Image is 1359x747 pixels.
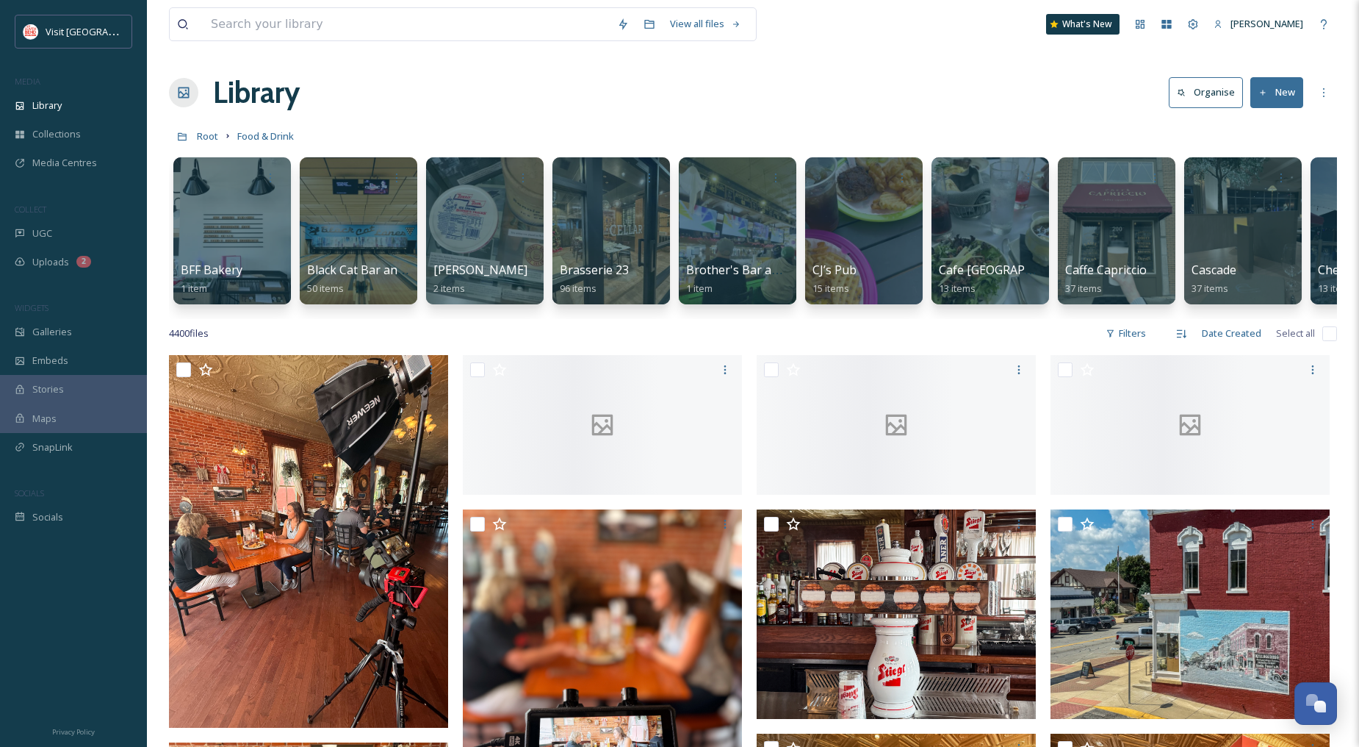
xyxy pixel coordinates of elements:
[32,99,62,112] span: Library
[15,302,48,313] span: WIDGETS
[32,127,81,141] span: Collections
[307,263,429,295] a: Black Cat Bar and Grill50 items
[197,127,218,145] a: Root
[203,8,610,40] input: Search your library
[32,510,63,524] span: Socials
[32,440,73,454] span: SnapLink
[181,262,242,278] span: BFF Bakery
[76,256,91,268] div: 2
[15,204,46,215] span: COLLECT
[1250,77,1303,107] button: New
[1192,262,1236,278] span: Cascade
[686,262,810,278] span: Brother's Bar and Grill
[812,282,849,295] span: 15 items
[812,263,857,295] a: CJ’s Pub15 items
[1206,10,1311,38] a: [PERSON_NAME]
[32,156,97,170] span: Media Centres
[757,510,1036,719] img: 081325_Moser's-Austrian-Cafe-28.jpg
[307,262,429,278] span: Black Cat Bar and Grill
[1192,263,1236,295] a: Cascade37 items
[15,487,44,498] span: SOCIALS
[213,71,300,115] a: Library
[197,129,218,143] span: Root
[1192,282,1228,295] span: 37 items
[433,262,527,278] span: [PERSON_NAME]
[686,282,713,295] span: 1 item
[15,76,40,87] span: MEDIA
[181,263,242,295] a: BFF Bakery1 item
[52,722,95,740] a: Privacy Policy
[939,262,1085,278] span: Cafe [GEOGRAPHIC_DATA]
[24,24,38,39] img: vsbm-stackedMISH_CMYKlogo2017.jpg
[1065,263,1147,295] a: Caffe Capriccio37 items
[560,282,596,295] span: 96 items
[52,727,95,737] span: Privacy Policy
[32,255,69,269] span: Uploads
[560,262,629,278] span: Brasserie 23
[939,263,1085,295] a: Cafe [GEOGRAPHIC_DATA]13 items
[1318,263,1359,295] a: Cheer’s13 items
[1194,319,1269,348] div: Date Created
[237,129,294,143] span: Food & Drink
[433,282,465,295] span: 2 items
[1294,682,1337,725] button: Open Chat
[433,263,527,295] a: [PERSON_NAME]2 items
[32,412,57,426] span: Maps
[1169,77,1250,107] a: Organise
[32,226,52,240] span: UGC
[1065,282,1102,295] span: 37 items
[686,263,810,295] a: Brother's Bar and Grill1 item
[169,326,209,340] span: 4400 file s
[169,355,448,728] img: 081325_Moser's-Austrian-Cafe-41.jpg
[1098,319,1153,348] div: Filters
[32,382,64,396] span: Stories
[663,10,749,38] a: View all files
[1230,17,1303,30] span: [PERSON_NAME]
[32,325,72,339] span: Galleries
[237,127,294,145] a: Food & Drink
[939,282,976,295] span: 13 items
[1065,262,1147,278] span: Caffe Capriccio
[32,354,68,368] span: Embeds
[181,282,207,295] span: 1 item
[307,282,344,295] span: 50 items
[1046,14,1120,35] a: What's New
[1169,77,1243,107] button: Organise
[1276,326,1315,340] span: Select all
[812,262,857,278] span: CJ’s Pub
[1318,262,1359,278] span: Cheer’s
[1318,282,1355,295] span: 13 items
[1050,510,1330,719] img: 081325_Moser's-Austrian-Cafe-29.jpg
[46,24,159,38] span: Visit [GEOGRAPHIC_DATA]
[560,263,629,295] a: Brasserie 2396 items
